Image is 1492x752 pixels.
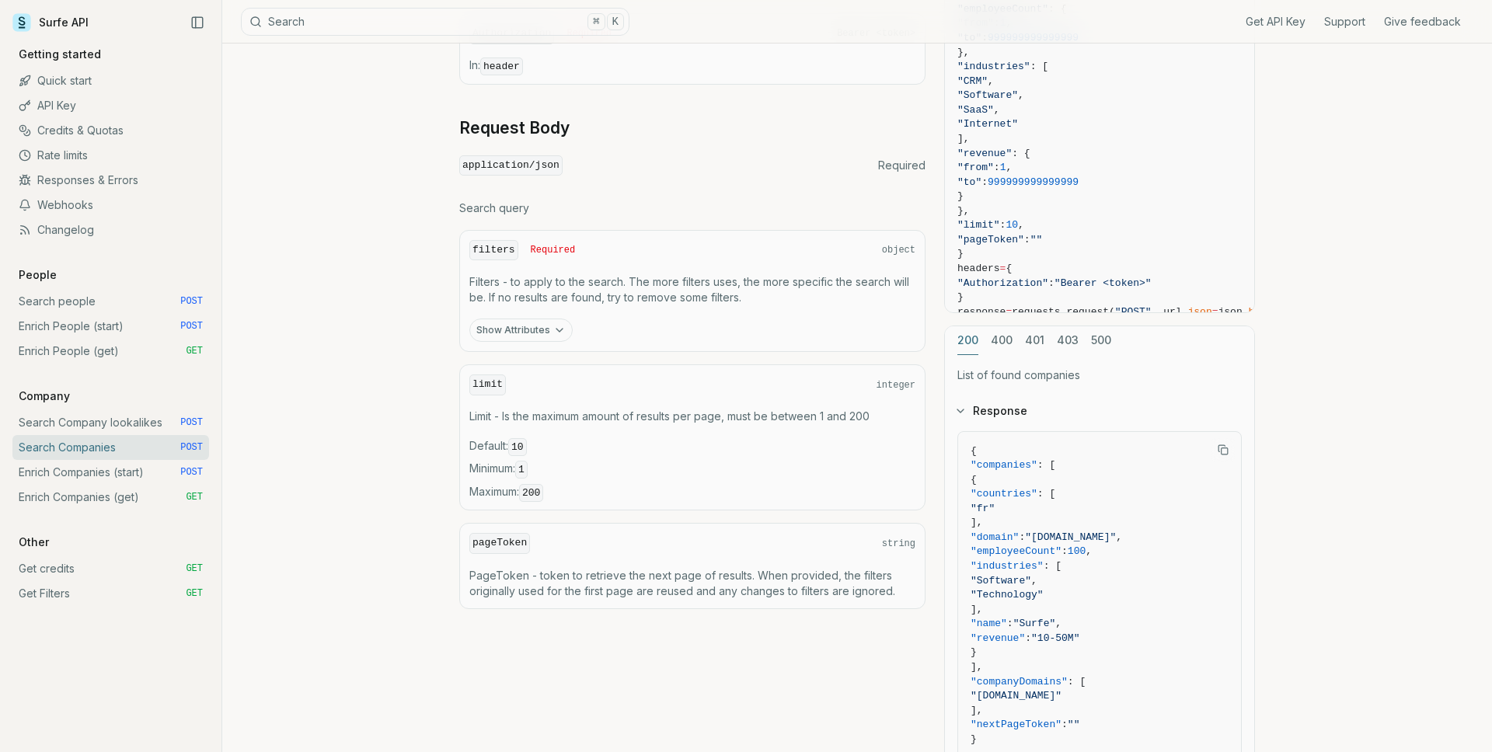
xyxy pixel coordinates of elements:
[12,218,209,242] a: Changelog
[12,388,76,404] p: Company
[994,104,1000,116] span: ,
[469,568,915,599] p: PageToken - token to retrieve the next page of results. When provided, the filters originally use...
[587,13,605,30] kbd: ⌘
[957,326,978,355] button: 200
[957,219,1000,231] span: "limit"
[186,587,203,600] span: GET
[957,234,1024,245] span: "pageToken"
[1055,277,1152,289] span: "Bearer <token>"
[1030,61,1048,72] span: : [
[957,89,1018,101] span: "Software"
[1018,89,1024,101] span: ,
[1013,618,1056,629] span: "Surfe"
[1218,306,1249,318] span: json,
[1000,162,1006,173] span: 1
[480,57,523,75] code: header
[971,733,977,745] span: }
[957,248,964,259] span: }
[1211,438,1235,461] button: Copy Text
[180,441,203,454] span: POST
[945,391,1254,431] button: Response
[469,484,915,501] span: Maximum :
[1061,719,1068,730] span: :
[1324,14,1365,30] a: Support
[1187,306,1211,318] span: json
[971,560,1044,572] span: "industries"
[12,339,209,364] a: Enrich People (get) GET
[971,690,1061,702] span: "[DOMAIN_NAME]"
[971,705,983,716] span: ],
[957,104,994,116] span: "SaaS"
[180,416,203,429] span: POST
[971,517,983,528] span: ],
[988,176,1079,188] span: 999999999999999
[469,461,915,478] span: Minimum :
[877,379,915,392] span: integer
[1037,459,1055,471] span: : [
[459,200,926,216] p: Search query
[971,459,1037,471] span: "companies"
[1025,326,1044,355] button: 401
[971,604,983,615] span: ],
[957,176,981,188] span: "to"
[1384,14,1461,30] a: Give feedback
[459,155,563,176] code: application/json
[994,162,1000,173] span: :
[1006,263,1012,274] span: {
[519,484,543,502] code: 200
[186,562,203,575] span: GET
[469,274,915,305] p: Filters - to apply to the search. The more filters uses, the more specific the search will be. If...
[957,61,1030,72] span: "industries"
[12,314,209,339] a: Enrich People (start) POST
[1048,277,1055,289] span: :
[971,676,1068,688] span: "companyDomains"
[971,531,1019,543] span: "domain"
[991,326,1013,355] button: 400
[988,75,994,87] span: ,
[469,533,530,554] code: pageToken
[12,168,209,193] a: Responses & Errors
[12,11,89,34] a: Surfe API
[882,244,915,256] span: object
[1037,488,1055,500] span: : [
[1091,326,1111,355] button: 500
[469,374,506,395] code: limit
[957,291,964,303] span: }
[1019,531,1025,543] span: :
[1007,618,1013,629] span: :
[12,68,209,93] a: Quick start
[957,118,1018,130] span: "Internet"
[515,461,528,479] code: 1
[957,263,1000,274] span: headers
[1000,263,1006,274] span: =
[981,176,988,188] span: :
[1025,632,1031,644] span: :
[186,11,209,34] button: Collapse Sidebar
[971,503,995,514] span: "fr"
[971,632,1025,644] span: "revenue"
[180,466,203,479] span: POST
[971,575,1031,587] span: "Software"
[469,438,915,455] span: Default :
[186,491,203,503] span: GET
[12,289,209,314] a: Search people POST
[180,295,203,308] span: POST
[1006,219,1018,231] span: 10
[971,488,1037,500] span: "countries"
[1012,148,1030,159] span: : {
[1044,560,1061,572] span: : [
[469,409,915,424] p: Limit - Is the maximum amount of results per page, must be between 1 and 200
[531,244,576,256] span: Required
[12,143,209,168] a: Rate limits
[1068,719,1080,730] span: ""
[1006,162,1012,173] span: ,
[1018,219,1024,231] span: ,
[1055,618,1061,629] span: ,
[957,75,988,87] span: "CRM"
[1249,306,1292,318] span: headers
[1068,676,1086,688] span: : [
[971,646,977,658] span: }
[1057,326,1079,355] button: 403
[12,534,55,550] p: Other
[957,367,1242,383] p: List of found companies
